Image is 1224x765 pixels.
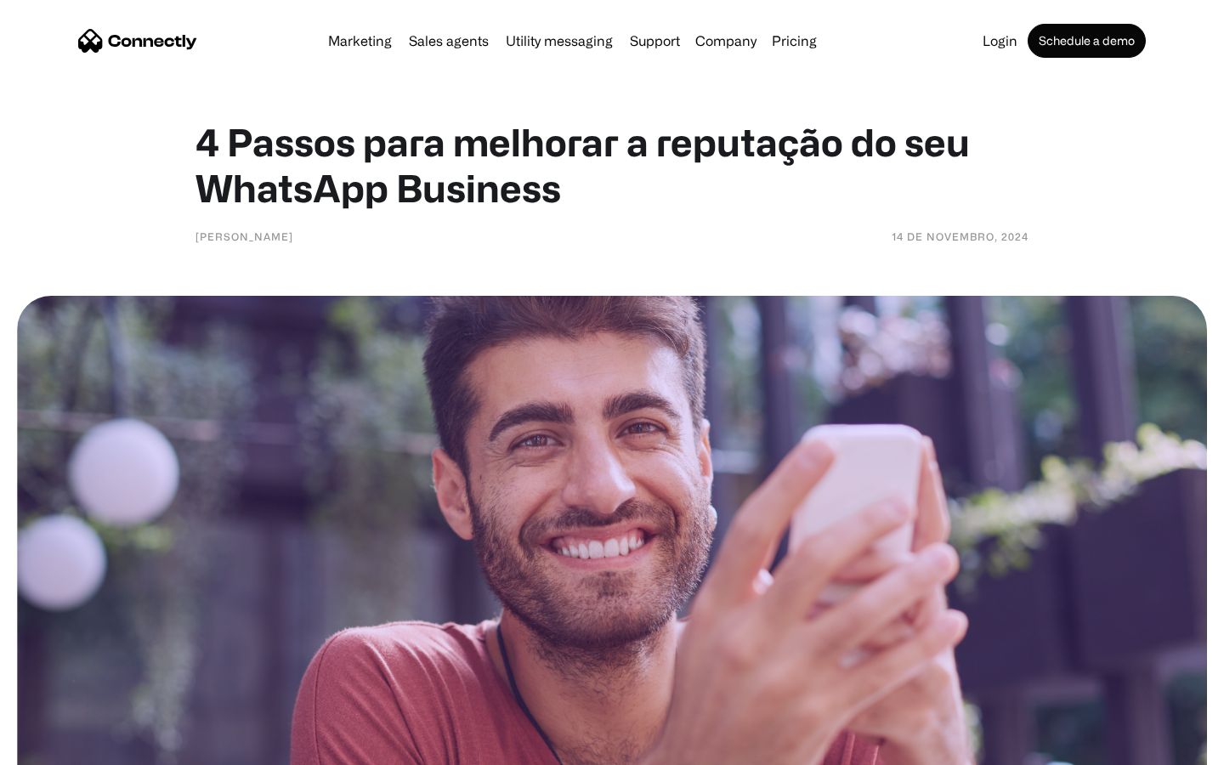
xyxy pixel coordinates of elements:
[195,228,293,245] div: [PERSON_NAME]
[892,228,1028,245] div: 14 de novembro, 2024
[321,34,399,48] a: Marketing
[17,735,102,759] aside: Language selected: English
[1028,24,1146,58] a: Schedule a demo
[402,34,496,48] a: Sales agents
[195,119,1028,211] h1: 4 Passos para melhorar a reputação do seu WhatsApp Business
[499,34,620,48] a: Utility messaging
[623,34,687,48] a: Support
[976,34,1024,48] a: Login
[695,29,756,53] div: Company
[34,735,102,759] ul: Language list
[765,34,824,48] a: Pricing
